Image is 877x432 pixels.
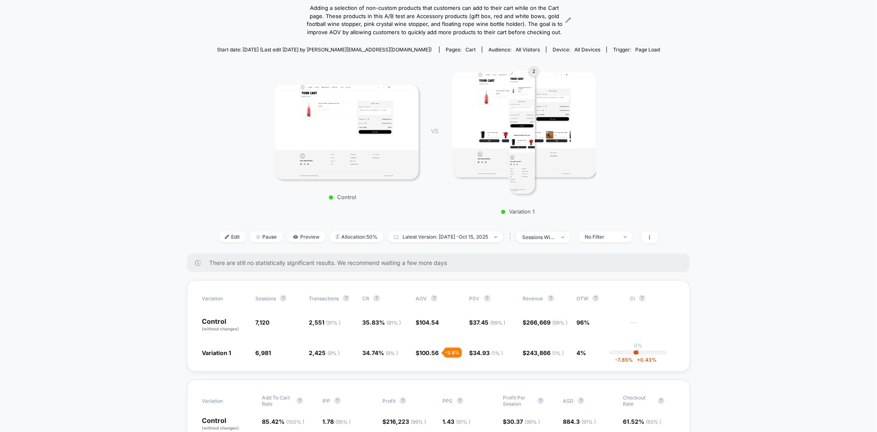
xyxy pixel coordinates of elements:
[322,418,351,425] span: 1.78
[548,295,554,302] button: ?
[522,234,555,240] div: sessions with impression
[516,46,540,53] span: All Visitors
[658,397,664,404] button: ?
[330,231,384,242] span: Allocation: 50%
[306,4,564,36] span: Adding a selection of non-custom products that customers can add to their cart while on the Cart ...
[576,295,622,302] span: OTW
[386,320,401,326] span: ( 91 % )
[394,235,398,239] img: calendar
[523,319,568,326] span: $
[624,236,627,238] img: end
[553,320,568,326] span: ( 99 % )
[446,208,590,215] p: Variation 1
[275,85,419,179] img: Control main
[202,318,247,332] p: Control
[343,295,349,302] button: ?
[457,397,463,404] button: ?
[202,295,247,302] span: Variation
[646,419,662,425] span: ( 93 % )
[386,350,398,356] span: ( 9 % )
[202,326,239,331] span: (without changes)
[523,349,564,356] span: $
[503,395,533,407] span: Profit Per Session
[473,319,506,326] span: 37.45
[219,231,246,242] span: Edit
[623,395,654,407] span: Checkout Rate
[630,295,675,302] span: CI
[639,295,646,302] button: ?
[225,235,229,239] img: edit
[362,349,398,356] span: 34.74 %
[309,349,340,356] span: 2,425
[373,295,380,302] button: ?
[382,398,396,404] span: Profit
[280,295,287,302] button: ?
[576,319,590,326] span: 96%
[563,398,574,404] span: ASD
[256,235,260,239] img: end
[507,418,540,425] span: 30.37
[262,395,292,407] span: Add To Cart Rate
[296,397,303,404] button: ?
[488,46,540,53] div: Audience:
[262,418,304,425] span: 85.42 %
[400,397,406,404] button: ?
[494,236,497,238] img: end
[507,231,516,243] span: |
[503,418,540,425] span: $
[527,319,568,326] span: 266,669
[255,349,271,356] span: 6,981
[419,349,439,356] span: 100.56
[416,295,427,302] span: AOV
[537,397,544,404] button: ?
[615,357,633,363] span: -7.85 %
[286,419,304,425] span: ( 100 % )
[630,320,675,332] span: ---
[271,194,414,200] p: Control
[419,319,439,326] span: 104.54
[444,348,462,358] div: - 3.8 %
[336,235,339,239] img: rebalance
[613,46,660,53] div: Trigger:
[529,66,539,77] div: 2
[470,349,503,356] span: $
[563,418,596,425] span: 884.3
[411,419,426,425] span: ( 99 % )
[382,418,426,425] span: $
[470,295,480,302] span: PSV
[217,46,432,53] span: Start date: [DATE] (Last edit [DATE] by [PERSON_NAME][EMAIL_ADDRESS][DOMAIN_NAME])
[362,319,401,326] span: 35.83 %
[209,259,673,266] span: There are still no statistically significant results. We recommend waiting a few more days
[491,320,506,326] span: ( 99 % )
[578,397,584,404] button: ?
[202,417,254,431] p: Control
[386,418,426,425] span: 216,223
[446,46,476,53] div: Pages:
[336,419,351,425] span: ( 95 % )
[255,319,269,326] span: 7,120
[456,419,471,425] span: ( 91 % )
[334,397,341,404] button: ?
[592,295,599,302] button: ?
[527,349,564,356] span: 243,866
[561,237,564,238] img: end
[465,46,476,53] span: cart
[443,418,471,425] span: 1.43
[637,357,640,363] span: +
[443,398,453,404] span: PPS
[635,46,660,53] span: Page Load
[470,319,506,326] span: $
[546,46,606,53] span: Device:
[287,231,326,242] span: Preview
[484,295,491,302] button: ?
[255,295,276,302] span: Sessions
[416,319,439,326] span: $
[202,349,231,356] span: Variation 1
[326,320,340,326] span: ( 91 % )
[202,425,239,430] span: (without changes)
[388,231,503,242] span: Latest Version: [DATE] - Oct 15, 2025
[322,398,330,404] span: IPP
[509,70,535,194] img: Variation 1 main
[362,295,369,302] span: CR
[623,418,662,425] span: 61.52 %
